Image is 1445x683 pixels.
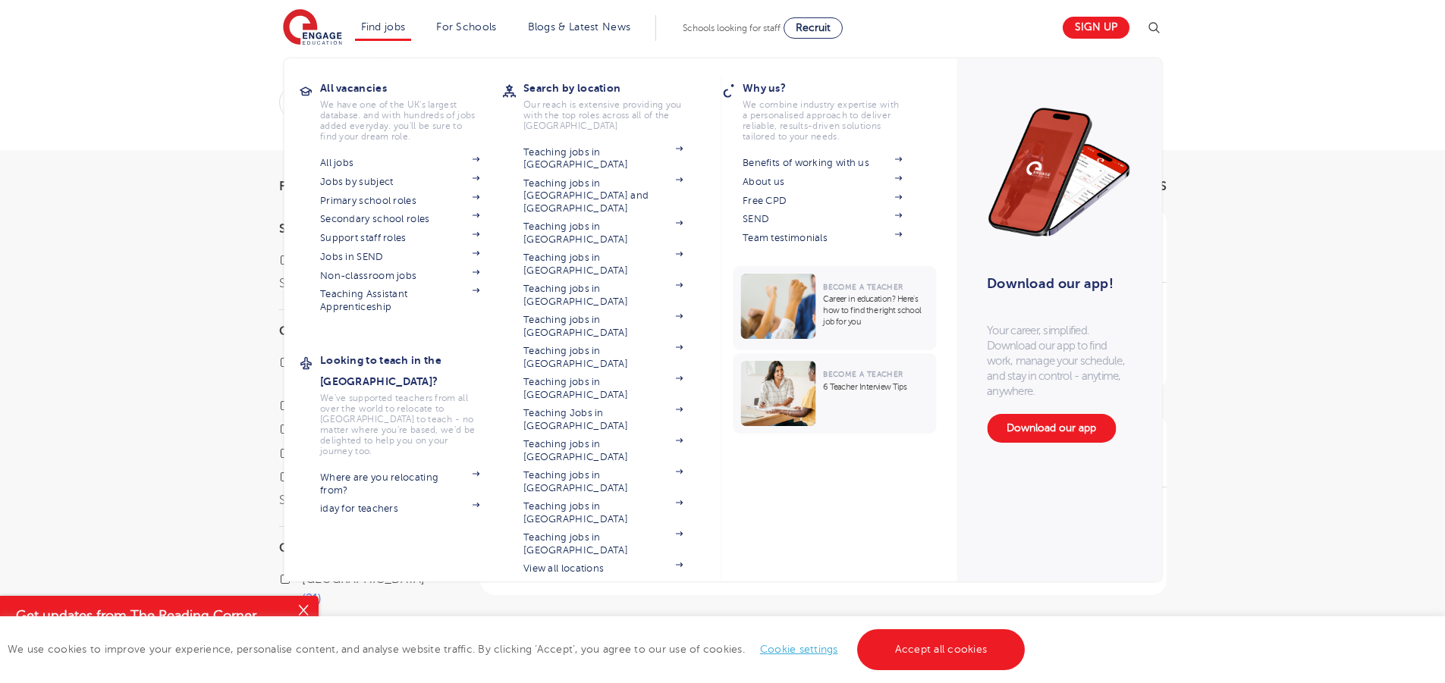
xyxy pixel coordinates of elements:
[288,596,319,626] button: Close
[683,23,781,33] span: Schools looking for staff
[523,314,683,339] a: Teaching jobs in [GEOGRAPHIC_DATA]
[784,17,843,39] a: Recruit
[279,542,446,554] h3: City
[1063,17,1129,39] a: Sign up
[523,77,705,99] h3: Search by location
[823,370,903,378] span: Become a Teacher
[743,176,902,188] a: About us
[733,353,940,434] a: Become a Teacher6 Teacher Interview Tips
[796,22,831,33] span: Recruit
[523,252,683,277] a: Teaching jobs in [GEOGRAPHIC_DATA]
[279,85,999,120] div: Submit
[320,270,479,282] a: Non-classroom jobs
[302,592,322,606] span: 21
[523,469,683,494] a: Teaching jobs in [GEOGRAPHIC_DATA]
[743,157,902,169] a: Benefits of working with us
[523,531,683,556] a: Teaching jobs in [GEOGRAPHIC_DATA]
[523,177,683,215] a: Teaching jobs in [GEOGRAPHIC_DATA] and [GEOGRAPHIC_DATA]
[320,251,479,263] a: Jobs in SEND
[743,77,925,99] h3: Why us?
[523,146,683,171] a: Teaching jobs in [GEOGRAPHIC_DATA]
[523,562,683,575] a: View all locations
[8,644,1029,655] span: We use cookies to improve your experience, personalise content, and analyse website traffic. By c...
[361,21,406,33] a: Find jobs
[320,157,479,169] a: All jobs
[320,349,502,392] h3: Looking to teach in the [GEOGRAPHIC_DATA]?
[823,381,928,393] p: 6 Teacher Interview Tips
[523,77,705,131] a: Search by locationOur reach is extensive providing you with the top roles across all of the [GEOG...
[16,606,287,625] h4: Get updates from The Reading Corner
[987,414,1116,443] a: Download our app
[987,267,1124,300] h3: Download our app!
[320,213,479,225] a: Secondary school roles
[743,99,902,142] p: We combine industry expertise with a personalised approach to deliver reliable, results-driven so...
[320,77,502,142] a: All vacanciesWe have one of the UK's largest database. and with hundreds of jobs added everyday. ...
[823,283,903,291] span: Become a Teacher
[857,629,1026,670] a: Accept all cookies
[320,349,502,456] a: Looking to teach in the [GEOGRAPHIC_DATA]?We've supported teachers from all over the world to rel...
[743,195,902,207] a: Free CPD
[279,180,325,193] span: Filters
[279,277,344,290] button: Show more
[523,283,683,308] a: Teaching jobs in [GEOGRAPHIC_DATA]
[302,572,425,586] span: [GEOGRAPHIC_DATA]
[823,293,928,327] p: Career in education? Here’s how to find the right school job for you
[523,221,683,246] a: Teaching jobs in [GEOGRAPHIC_DATA]
[743,232,902,244] a: Team testimonials
[523,407,683,432] a: Teaching Jobs in [GEOGRAPHIC_DATA]
[743,77,925,142] a: Why us?We combine industry expertise with a personalised approach to deliver reliable, results-dr...
[279,493,344,507] button: Show more
[523,438,683,463] a: Teaching jobs in [GEOGRAPHIC_DATA]
[743,213,902,225] a: SEND
[320,77,502,99] h3: All vacancies
[320,232,479,244] a: Support staff roles
[523,376,683,401] a: Teaching jobs in [GEOGRAPHIC_DATA]
[320,288,479,313] a: Teaching Assistant Apprenticeship
[523,99,683,131] p: Our reach is extensive providing you with the top roles across all of the [GEOGRAPHIC_DATA]
[523,345,683,370] a: Teaching jobs in [GEOGRAPHIC_DATA]
[320,176,479,188] a: Jobs by subject
[528,21,631,33] a: Blogs & Latest News
[760,644,838,655] a: Cookie settings
[523,500,683,525] a: Teaching jobs in [GEOGRAPHIC_DATA]
[279,325,446,337] h3: County
[320,472,479,497] a: Where are you relocating from?
[987,323,1131,399] p: Your career, simplified. Download our app to find work, manage your schedule, and stay in control...
[320,99,479,142] p: We have one of the UK's largest database. and with hundreds of jobs added everyday. you'll be sur...
[320,503,479,515] a: iday for teachers
[733,266,940,350] a: Become a TeacherCareer in education? Here’s how to find the right school job for you
[283,9,342,47] img: Engage Education
[320,393,479,456] p: We've supported teachers from all over the world to relocate to [GEOGRAPHIC_DATA] to teach - no m...
[320,195,479,207] a: Primary school roles
[436,21,496,33] a: For Schools
[279,223,446,235] h3: Start Date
